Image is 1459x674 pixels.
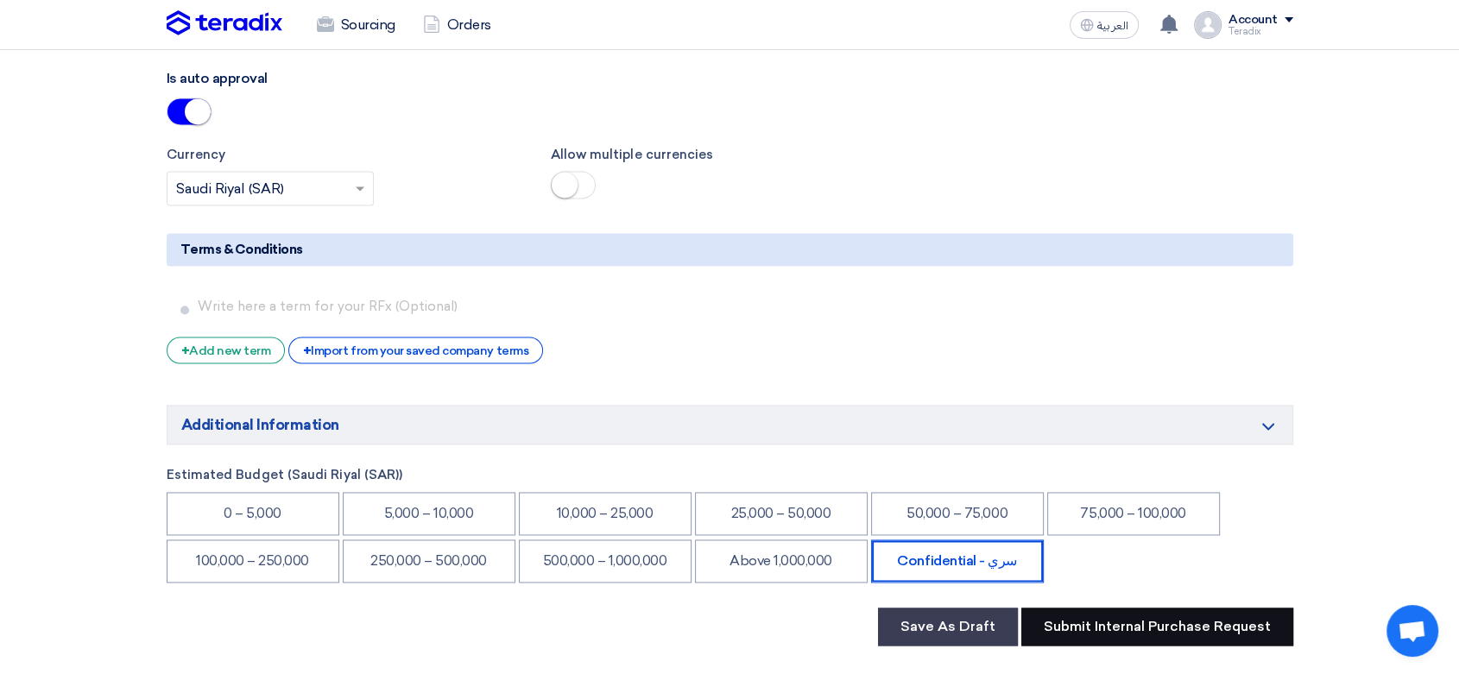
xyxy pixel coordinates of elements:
[1021,608,1293,646] button: Submit Internal Purchase Request
[519,539,692,583] li: 500,000 – 1,000,000
[878,608,1018,646] button: Save As Draft
[1097,20,1128,32] span: العربية
[303,6,409,44] a: Sourcing
[519,492,692,535] li: 10,000 – 25,000
[167,68,268,89] label: Is auto approval
[167,145,525,165] label: Currency
[871,539,1044,583] li: Confidential - سري
[167,465,1293,485] label: Estimated Budget (Saudi Riyal (SAR))
[343,539,515,583] li: 250,000 – 500,000
[1194,11,1222,39] img: profile_test.png
[871,492,1044,535] li: 50,000 – 75,000
[167,539,339,583] li: 100,000 – 250,000
[1070,11,1139,39] button: العربية
[551,145,909,165] label: Allow multiple currencies
[1047,492,1220,535] li: 75,000 – 100,000
[167,337,286,363] div: Add new term
[288,337,543,363] div: Import from your saved company terms
[695,492,868,535] li: 25,000 – 50,000
[167,492,339,535] li: 0 – 5,000
[1386,605,1438,657] div: Open chat
[1228,27,1293,36] div: Teradix
[409,6,505,44] a: Orders
[181,343,190,359] span: +
[695,539,868,583] li: Above 1,000,000
[198,290,1286,323] input: Write here a term for your RFx (Optional)
[1228,13,1278,28] div: Account
[167,405,1293,444] h5: Additional Information
[167,10,282,36] img: Teradix logo
[303,343,312,359] span: +
[167,233,1293,266] h5: Terms & Conditions
[343,492,515,535] li: 5,000 – 10,000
